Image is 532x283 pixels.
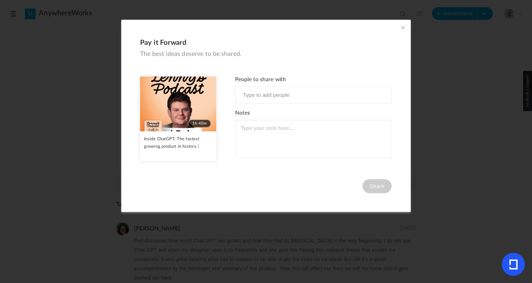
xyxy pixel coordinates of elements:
p: The best ideas deserve to be shared. [140,50,392,58]
img: 1200x1200ECA.PESS01-60.jpg [140,76,217,131]
span: 1h 40m [188,119,211,127]
h2: Pay it Forward [140,38,392,47]
h3: Notes [235,110,392,116]
input: Type to add people [240,90,314,99]
span: Inside ChatGPT: The fastest growing product in history | [PERSON_NAME] (Head of ChatGPT at OpenAl) [144,137,199,163]
h3: People to share with [235,76,392,83]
